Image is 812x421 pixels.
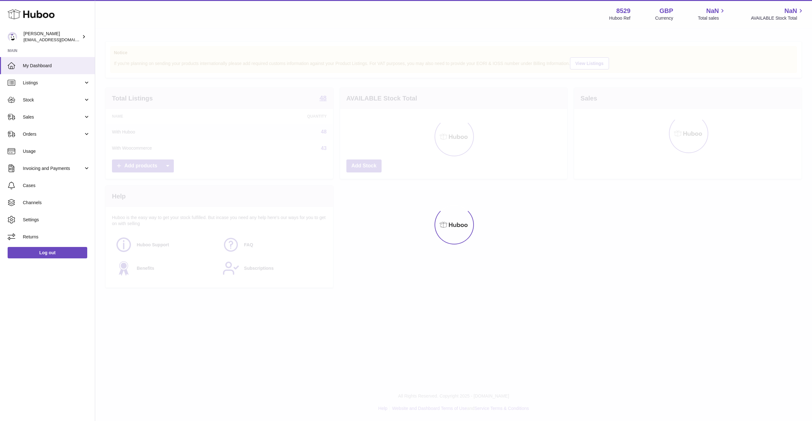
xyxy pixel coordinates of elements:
div: Currency [655,15,673,21]
span: Stock [23,97,83,103]
span: Sales [23,114,83,120]
span: Usage [23,148,90,154]
span: Returns [23,234,90,240]
strong: 8529 [616,7,631,15]
span: Orders [23,131,83,137]
img: admin@redgrass.ch [8,32,17,42]
span: Settings [23,217,90,223]
span: AVAILABLE Stock Total [751,15,804,21]
span: NaN [706,7,719,15]
span: Channels [23,200,90,206]
span: NaN [784,7,797,15]
span: Total sales [698,15,726,21]
a: NaN AVAILABLE Stock Total [751,7,804,21]
a: Log out [8,247,87,258]
span: [EMAIL_ADDRESS][DOMAIN_NAME] [23,37,93,42]
a: NaN Total sales [698,7,726,21]
strong: GBP [659,7,673,15]
span: Listings [23,80,83,86]
span: My Dashboard [23,63,90,69]
span: Cases [23,183,90,189]
div: Huboo Ref [609,15,631,21]
span: Invoicing and Payments [23,165,83,172]
div: [PERSON_NAME] [23,31,81,43]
